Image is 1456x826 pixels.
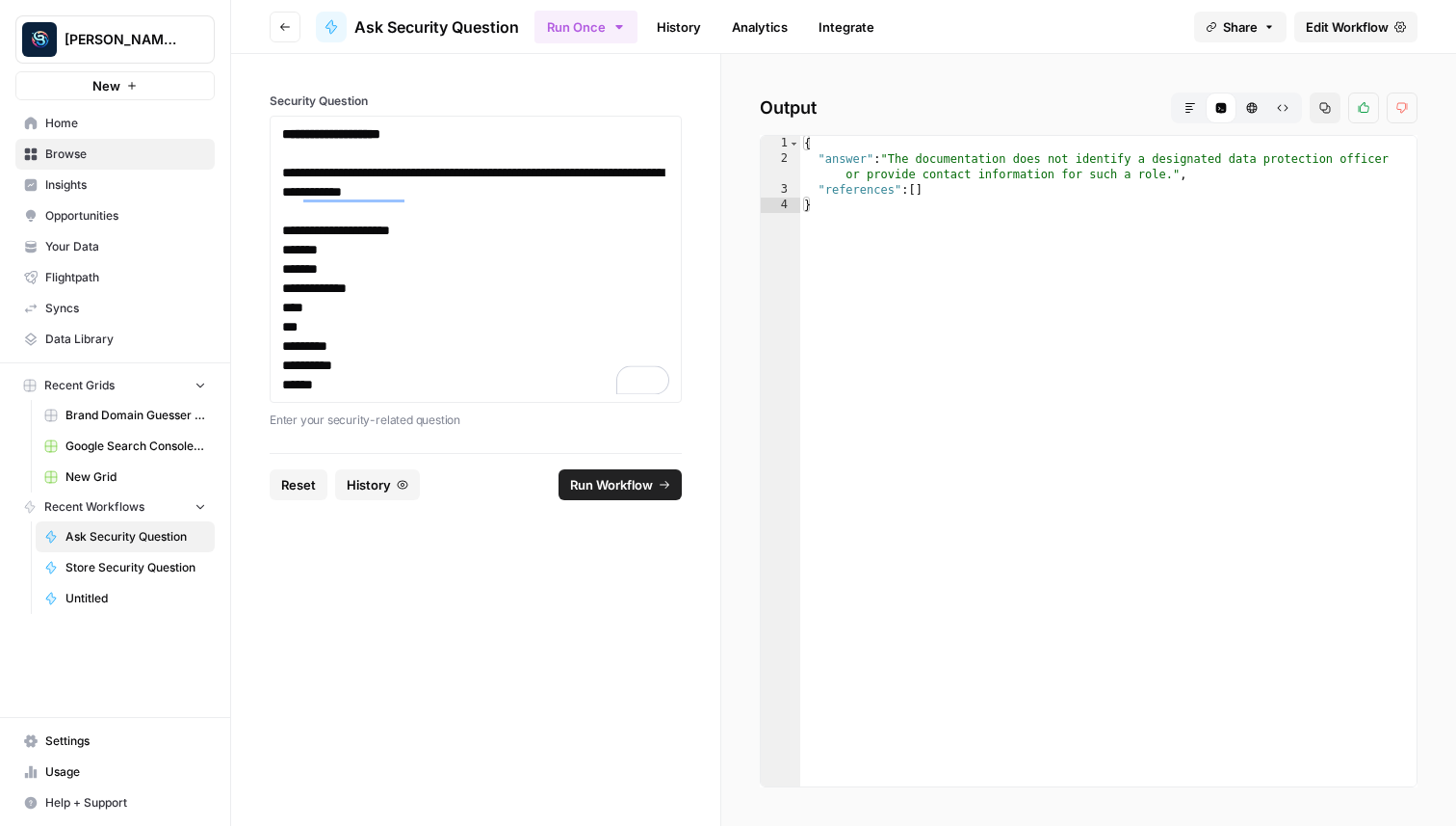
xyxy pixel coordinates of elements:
[45,207,206,225] span: Opportunities
[65,30,181,49] span: [PERSON_NAME] Personal
[15,726,215,757] a: Settings
[45,238,206,255] span: Your Data
[761,151,800,182] div: 2
[36,400,215,431] a: Brand Domain Guesser QA
[15,293,215,324] a: Syncs
[570,475,653,494] span: Run Workflow
[36,583,215,614] a: Untitled
[44,377,115,394] span: Recent Grids
[1294,12,1417,42] a: Edit Workflow
[1223,17,1258,37] span: Share
[316,12,519,42] a: Ask Security Question
[281,475,316,494] span: Reset
[45,331,206,348] span: Data Library
[1194,12,1287,42] button: Share
[645,12,713,42] a: History
[1306,17,1389,37] span: Edit Workflow
[45,300,206,317] span: Syncs
[22,22,57,57] img: Berna's Personal Logo
[347,475,391,494] span: History
[761,182,800,198] div: 3
[15,170,215,200] a: Insights
[45,146,206,163] span: Browse
[45,763,206,781] span: Usage
[65,559,206,576] span: Store Security Question
[15,231,215,262] a: Your Data
[335,469,420,500] button: History
[65,528,206,546] span: Ask Security Question
[65,438,206,455] span: Google Search Console - [DOMAIN_NAME]
[15,71,215,100] button: New
[36,462,215,493] a: New Grid
[720,12,799,42] a: Analytics
[789,136,799,151] span: Toggle code folding, rows 1 through 4
[807,12,886,42] a: Integrate
[15,787,215,818] button: Help + Support
[534,11,637,43] button: Run Once
[270,411,682,430] p: Enter your security-related question
[45,269,206,286] span: Flightpath
[15,371,215,400] button: Recent Grids
[92,76,120,95] span: New
[36,552,215,583] a: Store Security Question
[270,469,327,500] button: Reset
[45,733,206,750] span: Settings
[45,794,206,812] span: Help + Support
[270,93,682,110] label: Security Question
[15,262,215,293] a: Flightpath
[761,136,800,151] div: 1
[15,324,215,355] a: Data Library
[15,108,215,139] a: Home
[36,521,215,552] a: Ask Security Question
[65,590,206,607] span: Untitled
[282,124,669,394] div: To enrich screen reader interactions, please activate Accessibility in Grammarly extension settings
[559,469,682,500] button: Run Workflow
[15,757,215,787] a: Usage
[65,407,206,424] span: Brand Domain Guesser QA
[45,176,206,194] span: Insights
[65,468,206,486] span: New Grid
[44,498,144,516] span: Recent Workflows
[760,93,1417,123] h2: Output
[15,493,215,521] button: Recent Workflows
[15,200,215,231] a: Opportunities
[15,15,215,64] button: Workspace: Berna's Personal
[15,139,215,170] a: Browse
[45,115,206,132] span: Home
[36,431,215,462] a: Google Search Console - [DOMAIN_NAME]
[354,15,519,39] span: Ask Security Question
[761,198,800,213] div: 4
